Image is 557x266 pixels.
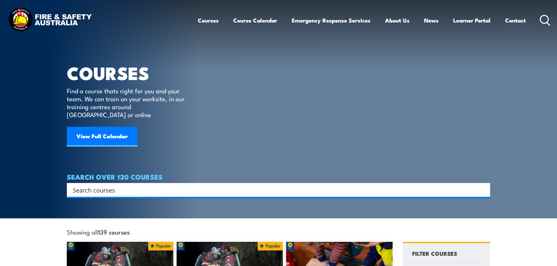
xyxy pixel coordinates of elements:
form: Search form [74,185,477,195]
a: About Us [385,12,409,29]
a: Courses [198,12,219,29]
a: View Full Calendar [67,127,138,147]
a: Course Calendar [233,12,277,29]
h4: SEARCH OVER 120 COURSES [67,173,490,180]
a: Emergency Response Services [292,12,370,29]
input: Search input [73,185,476,195]
a: News [424,12,439,29]
h1: COURSES [67,65,194,80]
p: Find a course thats right for you and your team. We can train on your worksite, in our training c... [67,87,188,118]
a: Contact [505,12,526,29]
button: Search magnifier button [479,185,488,195]
a: Learner Portal [453,12,491,29]
strong: 139 courses [98,227,130,236]
h4: FILTER COURSES [412,249,457,258]
span: Showing all [67,228,130,235]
